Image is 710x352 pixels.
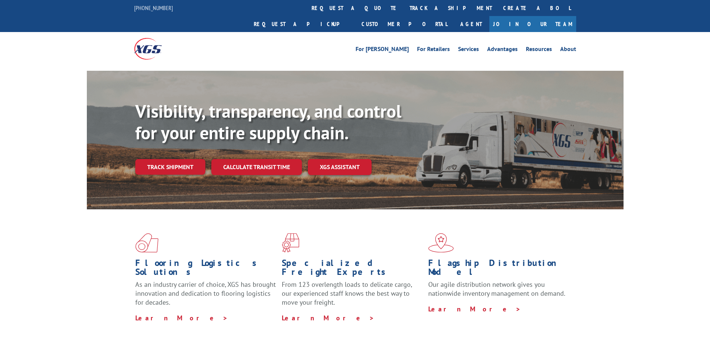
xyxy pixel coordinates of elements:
h1: Flooring Logistics Solutions [135,259,276,280]
a: Customer Portal [356,16,453,32]
a: For Retailers [417,46,450,54]
p: From 123 overlength loads to delicate cargo, our experienced staff knows the best way to move you... [282,280,423,313]
a: Agent [453,16,489,32]
a: XGS ASSISTANT [308,159,372,175]
h1: Flagship Distribution Model [428,259,569,280]
img: xgs-icon-flagship-distribution-model-red [428,233,454,253]
a: Resources [526,46,552,54]
a: [PHONE_NUMBER] [134,4,173,12]
a: Learn More > [282,314,375,322]
b: Visibility, transparency, and control for your entire supply chain. [135,99,401,144]
img: xgs-icon-total-supply-chain-intelligence-red [135,233,158,253]
a: Track shipment [135,159,205,175]
span: As an industry carrier of choice, XGS has brought innovation and dedication to flooring logistics... [135,280,276,307]
a: For [PERSON_NAME] [356,46,409,54]
a: Services [458,46,479,54]
img: xgs-icon-focused-on-flooring-red [282,233,299,253]
a: Learn More > [428,305,521,313]
a: Learn More > [135,314,228,322]
a: Join Our Team [489,16,576,32]
a: Advantages [487,46,518,54]
span: Our agile distribution network gives you nationwide inventory management on demand. [428,280,565,298]
a: About [560,46,576,54]
a: Request a pickup [248,16,356,32]
a: Calculate transit time [211,159,302,175]
h1: Specialized Freight Experts [282,259,423,280]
